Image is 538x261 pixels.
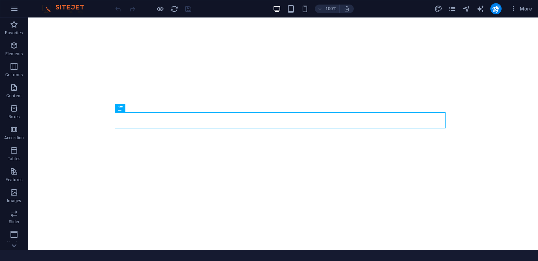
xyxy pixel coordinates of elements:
[7,240,21,246] p: Header
[448,5,457,13] button: pages
[344,6,350,12] i: On resize automatically adjust zoom level to fit chosen device.
[8,156,20,162] p: Tables
[170,5,178,13] button: reload
[507,3,535,14] button: More
[9,219,20,225] p: Slider
[156,5,164,13] button: Click here to leave preview mode and continue editing
[5,51,23,57] p: Elements
[5,30,23,36] p: Favorites
[476,5,484,13] i: AI Writer
[476,5,485,13] button: text_generator
[434,5,443,13] button: design
[492,5,500,13] i: Publish
[510,5,532,12] span: More
[315,5,340,13] button: 100%
[325,5,337,13] h6: 100%
[6,93,22,99] p: Content
[462,5,471,13] button: navigator
[490,3,502,14] button: publish
[40,5,93,13] img: Editor Logo
[6,177,22,183] p: Features
[4,135,24,141] p: Accordion
[448,5,456,13] i: Pages (Ctrl+Alt+S)
[7,198,21,204] p: Images
[462,5,470,13] i: Navigator
[170,5,178,13] i: Reload page
[8,114,20,120] p: Boxes
[5,72,23,78] p: Columns
[434,5,442,13] i: Design (Ctrl+Alt+Y)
